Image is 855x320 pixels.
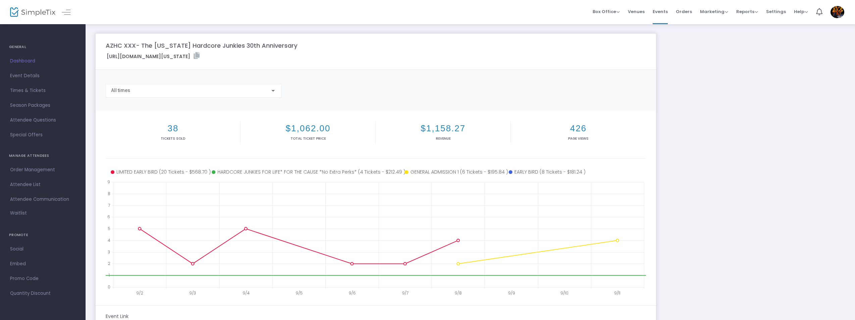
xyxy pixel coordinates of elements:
m-panel-subtitle: Event Link [106,313,129,320]
text: 9/5 [296,290,303,296]
h2: $1,062.00 [242,123,374,134]
span: Attendee Communication [10,195,76,204]
span: Settings [766,3,786,20]
p: Revenue [377,136,509,141]
m-panel-title: AZHC XXX- The [US_STATE] Hardcore Junkies 30th Anniversary [106,41,297,50]
text: 9/4 [243,290,250,296]
text: 9/2 [136,290,143,296]
span: Help [794,8,808,15]
span: Reports [736,8,758,15]
text: 9/11 [614,290,620,296]
text: 9 [107,179,110,185]
span: Orders [676,3,692,20]
span: Order Management [10,166,76,174]
h2: $1,158.27 [377,123,509,134]
span: Special Offers [10,131,76,139]
text: 7 [108,202,110,208]
span: Box Office [593,8,620,15]
text: 0 [108,284,110,290]
h4: PROMOTE [9,228,77,242]
text: 9/8 [455,290,462,296]
p: Page Views [512,136,644,141]
span: Venues [628,3,645,20]
span: Marketing [700,8,728,15]
text: 9/3 [189,290,196,296]
span: Quantity Discount [10,289,76,298]
h2: 426 [512,123,644,134]
span: Events [653,3,668,20]
h2: 38 [107,123,239,134]
label: [URL][DOMAIN_NAME][US_STATE] [107,52,200,60]
text: 4 [108,237,110,243]
h4: GENERAL [9,40,77,54]
text: 9/7 [402,290,408,296]
span: Season Packages [10,101,76,110]
text: 9/10 [560,290,568,296]
text: 2 [108,261,110,266]
span: Embed [10,260,76,268]
text: 8 [108,190,110,196]
span: Times & Tickets [10,86,76,95]
span: Attendee Questions [10,116,76,125]
h4: MANAGE ATTENDEES [9,149,77,163]
span: Dashboard [10,57,76,65]
p: Total Ticket Price [242,136,374,141]
span: Event Details [10,72,76,80]
text: 5 [108,226,110,231]
text: 3 [108,249,110,255]
span: Attendee List [10,180,76,189]
span: Promo Code [10,274,76,283]
p: Tickets sold [107,136,239,141]
span: All times [111,88,130,93]
text: 6 [107,214,110,220]
text: 1 [108,272,110,278]
text: 9/6 [349,290,356,296]
text: 9/9 [508,290,515,296]
span: Waitlist [10,210,27,217]
span: Social [10,245,76,254]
